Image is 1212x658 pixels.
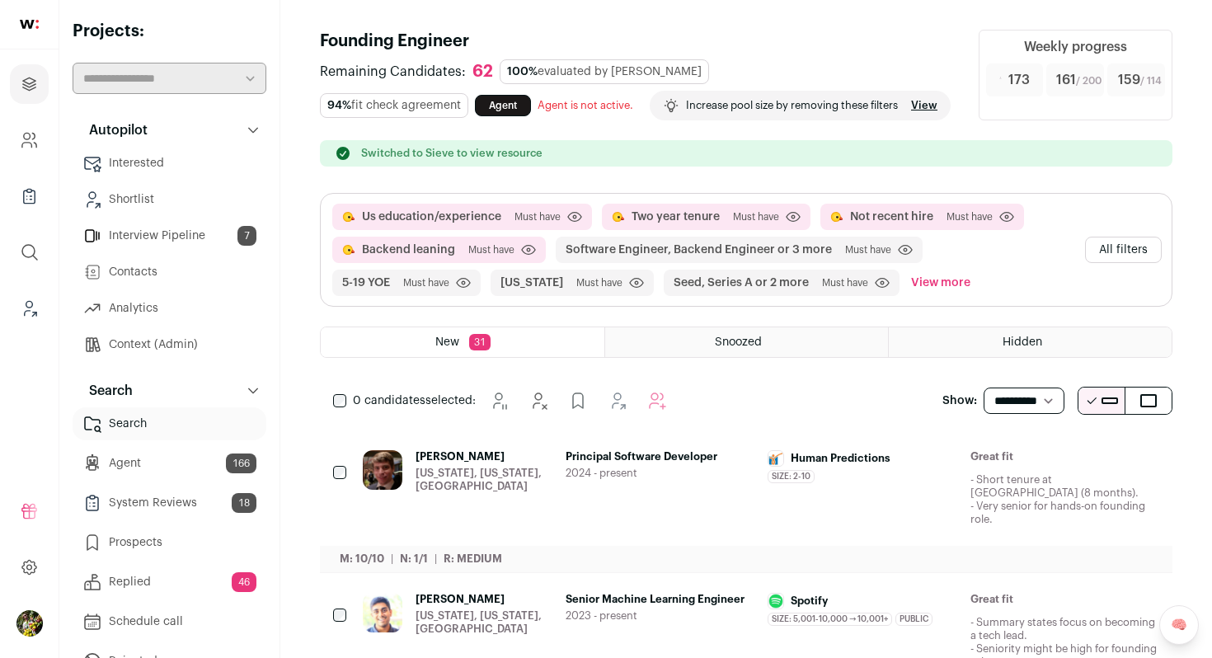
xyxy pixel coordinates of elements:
div: [US_STATE], [US_STATE], [GEOGRAPHIC_DATA] [416,609,552,636]
button: Snooze [482,384,515,417]
span: Must have [514,210,561,223]
span: Principal Software Developer [566,450,755,463]
button: Autopilot [73,114,266,147]
span: Spotify [791,595,828,608]
span: 2023 - present [566,609,755,623]
span: selected: [353,392,476,409]
span: 161 [1056,70,1102,90]
div: fit check agreement [320,93,468,118]
img: 3f33e1be99cd6cddf7888682a9fe075b95686450b5e4c2dce4b799beedd806c3 [363,593,402,632]
button: Software Engineer, Backend Engineer or 3 more [566,242,832,258]
a: Hidden [889,327,1172,357]
a: System Reviews18 [73,486,266,519]
a: View [911,99,937,112]
span: R: Medium [444,553,502,564]
div: 62 [472,62,493,82]
a: Context (Admin) [73,328,266,361]
button: Us education/experience [362,209,501,225]
span: N: 1/1 [400,553,428,564]
button: Not recent hire [850,209,933,225]
span: 7 [237,226,256,246]
button: Add to Prospects [561,384,594,417]
p: Autopilot [79,120,148,140]
a: Interview Pipeline7 [73,219,266,252]
div: [US_STATE], [US_STATE], [GEOGRAPHIC_DATA] [416,467,552,493]
span: 0 candidates [353,395,425,407]
span: 2024 - present [566,467,755,480]
a: Agent166 [73,447,266,480]
span: Must have [733,210,779,223]
span: 159 [1118,70,1162,90]
span: 18 [232,493,256,513]
span: 31 [469,334,491,350]
h2: Great fit [970,593,1160,606]
a: Search [73,407,266,440]
button: Seed, Series A or 2 more [674,275,809,291]
a: Schedule call [73,605,266,638]
span: Agent is not active. [538,100,633,110]
span: 94% [327,100,351,111]
span: Must have [845,243,891,256]
span: Public [895,613,932,626]
button: Two year tenure [632,209,720,225]
span: Must have [403,276,449,289]
h2: Great fit [970,450,1160,463]
a: Snoozed [605,327,888,357]
h1: Founding Engineer [320,30,959,53]
span: M: 10/10 [340,553,384,564]
p: Increase pool size by removing these filters [686,99,898,112]
a: Agent [475,95,531,116]
button: Open dropdown [16,610,43,637]
a: Company Lists [10,176,49,216]
span: Remaining Candidates: [320,62,466,82]
p: Switched to Sieve to view resource [361,147,543,160]
span: Must have [947,210,993,223]
button: 5-19 YOE [342,275,390,291]
span: Size: 2-10 [768,470,815,483]
a: 🧠 [1159,605,1199,645]
a: Interested [73,147,266,180]
span: / 114 [1140,76,1162,86]
span: [PERSON_NAME] [416,593,552,606]
p: Search [79,381,133,401]
a: Analytics [73,292,266,325]
span: 46 [232,572,256,592]
span: New [435,336,459,348]
span: Human Predictions [791,452,890,465]
span: Hidden [1003,336,1042,348]
button: View more [908,270,974,296]
p: Show: [942,392,977,409]
span: Snoozed [715,336,762,348]
span: 166 [226,454,256,473]
a: Leads (Backoffice) [10,289,49,328]
img: wellfound-shorthand-0d5821cbd27db2630d0214b213865d53afaa358527fdda9d0ea32b1df1b89c2c.svg [20,20,39,29]
button: Backend leaning [362,242,455,258]
span: [PERSON_NAME] [416,450,552,463]
div: Weekly progress [1024,37,1127,57]
button: Hide [522,384,555,417]
button: [US_STATE] [500,275,563,291]
button: Add to Shortlist [601,384,634,417]
ul: | | [340,552,502,566]
span: Must have [822,276,868,289]
a: Projects [10,64,49,104]
a: Contacts [73,256,266,289]
a: Replied46 [73,566,266,599]
a: [PERSON_NAME] [US_STATE], [US_STATE], [GEOGRAPHIC_DATA] Principal Software Developer 2024 - prese... [363,450,1159,552]
a: Prospects [73,526,266,559]
a: Company and ATS Settings [10,120,49,160]
div: evaluated by [PERSON_NAME] [500,59,709,84]
span: Must have [576,276,622,289]
img: b78c2de9752f15bf56c3ed39184f9e9ce0a102ac14975354e7e77392e53e6fcf.jpg [768,594,783,609]
span: / 200 [1076,76,1102,86]
button: Search [73,374,266,407]
h2: Projects: [73,20,266,43]
img: 3f751d7093c2a164d145c4ac297f9196ad1d3e74fe8f06d2cd9975444cb2c14c.jpg [768,451,783,466]
button: All filters [1085,237,1162,263]
p: - Short tenure at [GEOGRAPHIC_DATA] (8 months). - Very senior for hands-on founding role. [970,473,1160,526]
span: 173 [1008,70,1030,90]
img: 60602ed55cf70e5ab137b68b6a97bd098ece00d3a53a8529bb6f5762a2e2bd29 [363,450,402,490]
span: Senior Machine Learning Engineer [566,593,755,606]
button: Add to Autopilot [641,384,674,417]
img: 6689865-medium_jpg [16,610,43,637]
